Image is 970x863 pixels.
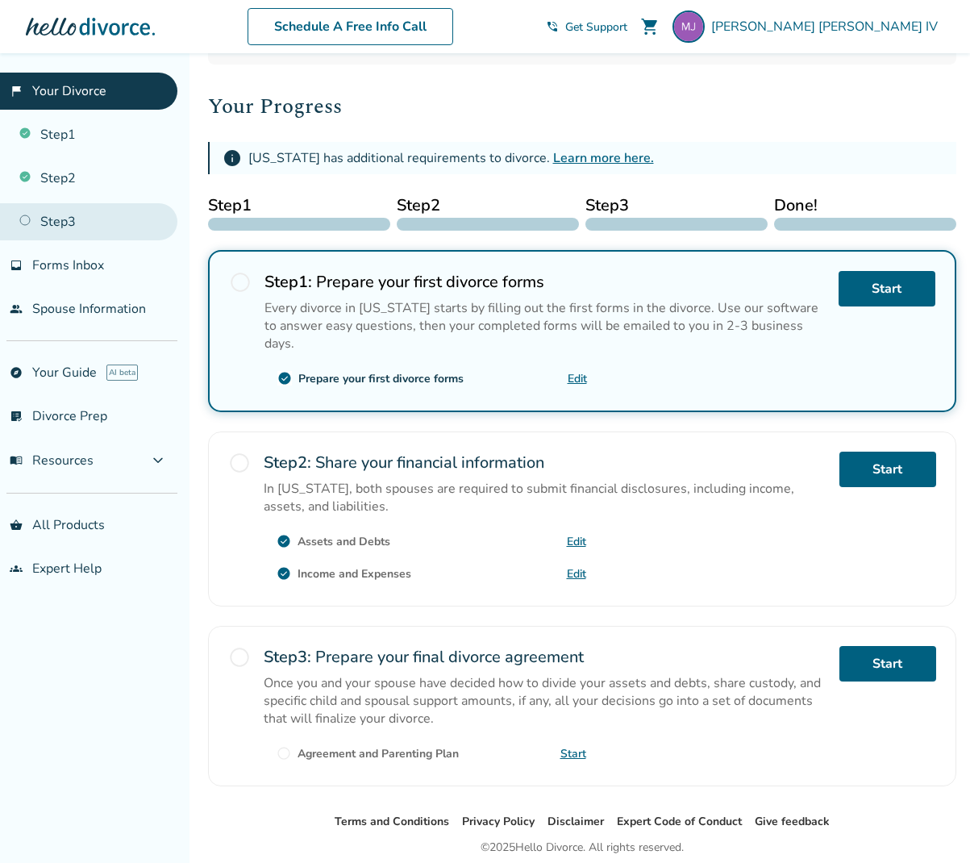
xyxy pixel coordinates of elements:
[229,271,252,294] span: radio_button_unchecked
[568,371,587,386] a: Edit
[640,17,660,36] span: shopping_cart
[264,674,826,728] div: Once you and your spouse have decided how to divide your assets and debts, share custody, and spe...
[481,838,684,857] div: © 2025 Hello Divorce. All rights reserved.
[148,451,168,470] span: expand_more
[106,365,138,381] span: AI beta
[264,480,826,515] div: In [US_STATE], both spouses are required to submit financial disclosures, including income, asset...
[839,271,935,306] a: Start
[839,646,936,682] a: Start
[264,646,826,668] h2: Prepare your final divorce agreement
[10,562,23,575] span: groups
[298,371,464,386] div: Prepare your first divorce forms
[397,194,579,218] span: Step 2
[277,566,291,581] span: check_circle
[565,19,627,35] span: Get Support
[10,85,23,98] span: flag_2
[585,194,768,218] span: Step 3
[672,10,705,43] img: mjiv80@gmail.com
[264,452,311,473] strong: Step 2 :
[10,519,23,532] span: shopping_basket
[264,299,826,352] div: Every divorce in [US_STATE] starts by filling out the first forms in the divorce. Use our softwar...
[10,366,23,379] span: explore
[208,194,390,218] span: Step 1
[335,814,449,829] a: Terms and Conditions
[567,534,586,549] a: Edit
[546,19,627,35] a: phone_in_talkGet Support
[32,256,104,274] span: Forms Inbox
[208,90,956,123] h2: Your Progress
[223,148,242,168] span: info
[248,8,453,45] a: Schedule A Free Info Call
[298,746,459,761] div: Agreement and Parenting Plan
[248,149,654,167] div: [US_STATE] has additional requirements to divorce.
[711,18,944,35] span: [PERSON_NAME] [PERSON_NAME] IV
[10,259,23,272] span: inbox
[560,746,586,761] a: Start
[264,646,311,668] strong: Step 3 :
[774,194,956,218] span: Done!
[889,786,970,863] iframe: Chat Widget
[277,534,291,548] span: check_circle
[264,452,826,473] h2: Share your financial information
[264,271,826,293] h2: Prepare your first divorce forms
[277,371,292,386] span: check_circle
[547,812,604,832] li: Disclaimer
[228,646,251,669] span: radio_button_unchecked
[10,302,23,315] span: people
[10,410,23,423] span: list_alt_check
[10,452,94,469] span: Resources
[617,814,742,829] a: Expert Code of Conduct
[546,20,559,33] span: phone_in_talk
[228,452,251,474] span: radio_button_unchecked
[462,814,535,829] a: Privacy Policy
[755,812,830,832] li: Give feedback
[839,452,936,487] a: Start
[298,566,411,582] div: Income and Expenses
[10,454,23,467] span: menu_book
[298,534,390,549] div: Assets and Debts
[553,149,654,167] a: Learn more here.
[277,746,291,761] span: radio_button_unchecked
[264,271,312,293] strong: Step 1 :
[567,566,586,582] a: Edit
